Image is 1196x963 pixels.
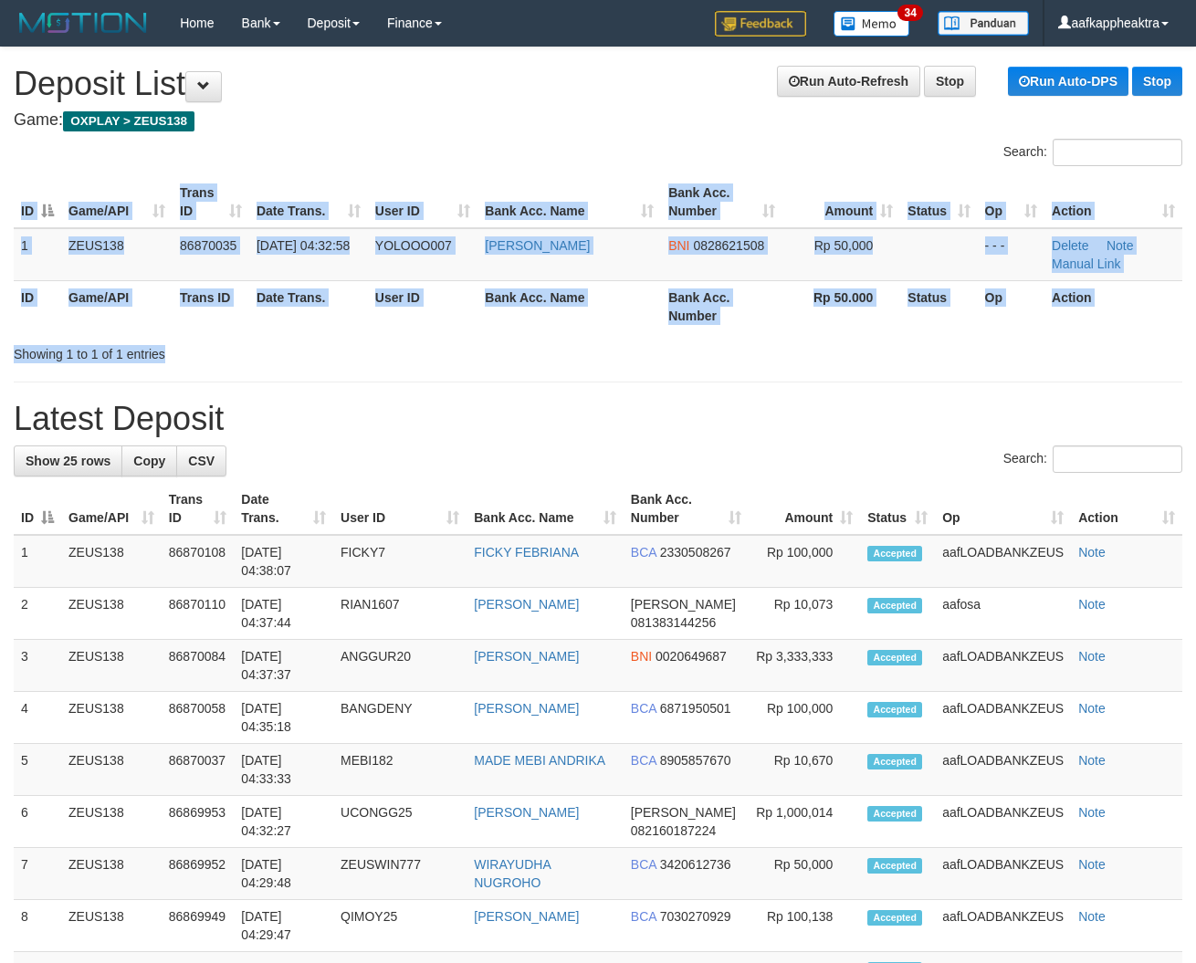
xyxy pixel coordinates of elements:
[1052,256,1121,271] a: Manual Link
[333,796,467,848] td: UCONGG25
[661,280,782,332] th: Bank Acc. Number
[234,692,333,744] td: [DATE] 04:35:18
[474,701,579,716] a: [PERSON_NAME]
[162,535,235,588] td: 86870108
[14,848,61,900] td: 7
[631,701,656,716] span: BCA
[1003,445,1182,473] label: Search:
[1078,597,1106,612] a: Note
[900,176,977,228] th: Status: activate to sort column ascending
[61,744,162,796] td: ZEUS138
[61,483,162,535] th: Game/API: activate to sort column ascending
[257,238,350,253] span: [DATE] 04:32:58
[1008,67,1128,96] a: Run Auto-DPS
[14,280,61,332] th: ID
[660,545,731,560] span: Copy 2330508267 to clipboard
[14,228,61,281] td: 1
[867,598,922,613] span: Accepted
[867,806,922,822] span: Accepted
[368,280,478,332] th: User ID
[234,848,333,900] td: [DATE] 04:29:48
[656,649,727,664] span: Copy 0020649687 to clipboard
[176,445,226,476] a: CSV
[61,796,162,848] td: ZEUS138
[660,857,731,872] span: Copy 3420612736 to clipboard
[180,238,236,253] span: 86870035
[162,744,235,796] td: 86870037
[162,900,235,952] td: 86869949
[749,588,860,640] td: Rp 10,073
[935,744,1071,796] td: aafLOADBANKZEUS
[477,176,661,228] th: Bank Acc. Name: activate to sort column ascending
[249,176,368,228] th: Date Trans.: activate to sort column ascending
[14,900,61,952] td: 8
[749,640,860,692] td: Rp 3,333,333
[631,753,656,768] span: BCA
[814,238,874,253] span: Rp 50,000
[867,910,922,926] span: Accepted
[234,640,333,692] td: [DATE] 04:37:37
[14,796,61,848] td: 6
[234,744,333,796] td: [DATE] 04:33:33
[978,280,1045,332] th: Op
[61,588,162,640] td: ZEUS138
[1078,649,1106,664] a: Note
[935,535,1071,588] td: aafLOADBANKZEUS
[14,111,1182,130] h4: Game:
[749,535,860,588] td: Rp 100,000
[631,857,656,872] span: BCA
[834,11,910,37] img: Button%20Memo.svg
[467,483,624,535] th: Bank Acc. Name: activate to sort column ascending
[234,588,333,640] td: [DATE] 04:37:44
[14,588,61,640] td: 2
[867,754,922,769] span: Accepted
[485,238,590,253] a: [PERSON_NAME]
[631,823,716,838] span: Copy 082160187224 to clipboard
[1053,139,1182,166] input: Search:
[935,692,1071,744] td: aafLOADBANKZEUS
[474,545,579,560] a: FICKY FEBRIANA
[978,176,1045,228] th: Op: activate to sort column ascending
[897,5,922,21] span: 34
[782,176,901,228] th: Amount: activate to sort column ascending
[660,701,731,716] span: Copy 6871950501 to clipboard
[162,692,235,744] td: 86870058
[749,900,860,952] td: Rp 100,138
[693,238,764,253] span: Copy 0828621508 to clipboard
[61,900,162,952] td: ZEUS138
[61,640,162,692] td: ZEUS138
[14,445,122,476] a: Show 25 rows
[935,640,1071,692] td: aafLOADBANKZEUS
[333,640,467,692] td: ANGGUR20
[935,483,1071,535] th: Op: activate to sort column ascending
[333,483,467,535] th: User ID: activate to sort column ascending
[624,483,749,535] th: Bank Acc. Number: activate to sort column ascending
[14,9,152,37] img: MOTION_logo.png
[162,796,235,848] td: 86869953
[867,702,922,717] span: Accepted
[1044,280,1182,332] th: Action
[935,588,1071,640] td: aafosa
[1107,238,1134,253] a: Note
[375,238,452,253] span: YOLOOO007
[188,454,215,468] span: CSV
[935,848,1071,900] td: aafLOADBANKZEUS
[234,796,333,848] td: [DATE] 04:32:27
[631,545,656,560] span: BCA
[162,640,235,692] td: 86870084
[782,280,901,332] th: Rp 50.000
[14,176,61,228] th: ID: activate to sort column descending
[631,805,736,820] span: [PERSON_NAME]
[1078,909,1106,924] a: Note
[1078,753,1106,768] a: Note
[474,753,605,768] a: MADE MEBI ANDRIKA
[162,483,235,535] th: Trans ID: activate to sort column ascending
[660,753,731,768] span: Copy 8905857670 to clipboard
[333,535,467,588] td: FICKY7
[474,909,579,924] a: [PERSON_NAME]
[660,909,731,924] span: Copy 7030270929 to clipboard
[1078,805,1106,820] a: Note
[249,280,368,332] th: Date Trans.
[61,228,173,281] td: ZEUS138
[631,615,716,630] span: Copy 081383144256 to clipboard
